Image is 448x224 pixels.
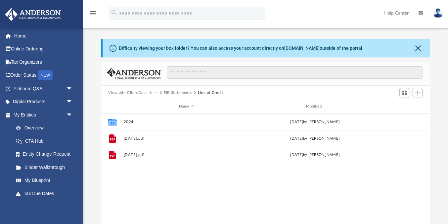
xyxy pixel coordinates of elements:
button: [DATE].pdf [124,136,249,141]
a: Tax Due Dates [9,187,83,200]
button: Close [414,43,423,53]
a: menu [89,13,97,17]
div: Difficulty viewing your box folder? You can also access your account directly on outside of the p... [119,45,364,52]
div: id [381,104,427,110]
div: Name [123,104,249,110]
button: Line of Credit [198,90,223,96]
a: Tax Organizers [5,55,83,69]
button: [DATE].pdf [124,153,249,157]
a: [DOMAIN_NAME] [284,45,320,51]
a: Order StatusNEW [5,69,83,82]
span: arrow_drop_down [66,95,79,109]
img: User Pic [433,8,443,18]
div: [DATE] by [PERSON_NAME] [252,152,378,158]
span: arrow_drop_down [66,108,79,122]
a: Overview [9,121,83,135]
a: My Entitiesarrow_drop_down [5,108,83,121]
a: CTA Hub [9,134,83,148]
a: Binder Walkthrough [9,161,83,174]
i: search [111,9,118,16]
div: [DATE] by [PERSON_NAME] [252,135,378,141]
a: Home [5,29,83,42]
button: Switch to Grid View [399,88,409,97]
img: Anderson Advisors Platinum Portal [3,8,63,21]
i: menu [89,9,97,17]
a: My Blueprint [9,174,79,187]
button: FIB Statements [164,90,192,96]
div: [DATE] by [PERSON_NAME] [252,119,378,125]
a: Platinum Q&Aarrow_drop_down [5,82,83,95]
span: arrow_drop_down [66,82,79,96]
button: 2024 [124,120,249,124]
a: Digital Productsarrow_drop_down [5,95,83,109]
button: ··· [154,90,158,96]
div: Modified [252,104,378,110]
button: Viewable-ClientDocs [108,90,147,96]
a: Online Ordering [5,42,83,56]
button: Add [413,88,423,97]
a: My Anderson Teamarrow_drop_down [5,200,79,213]
a: Entity Change Request [9,148,83,161]
div: NEW [38,70,53,80]
div: id [104,104,120,110]
input: Search files and folders [167,66,423,79]
span: arrow_drop_down [66,200,79,214]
